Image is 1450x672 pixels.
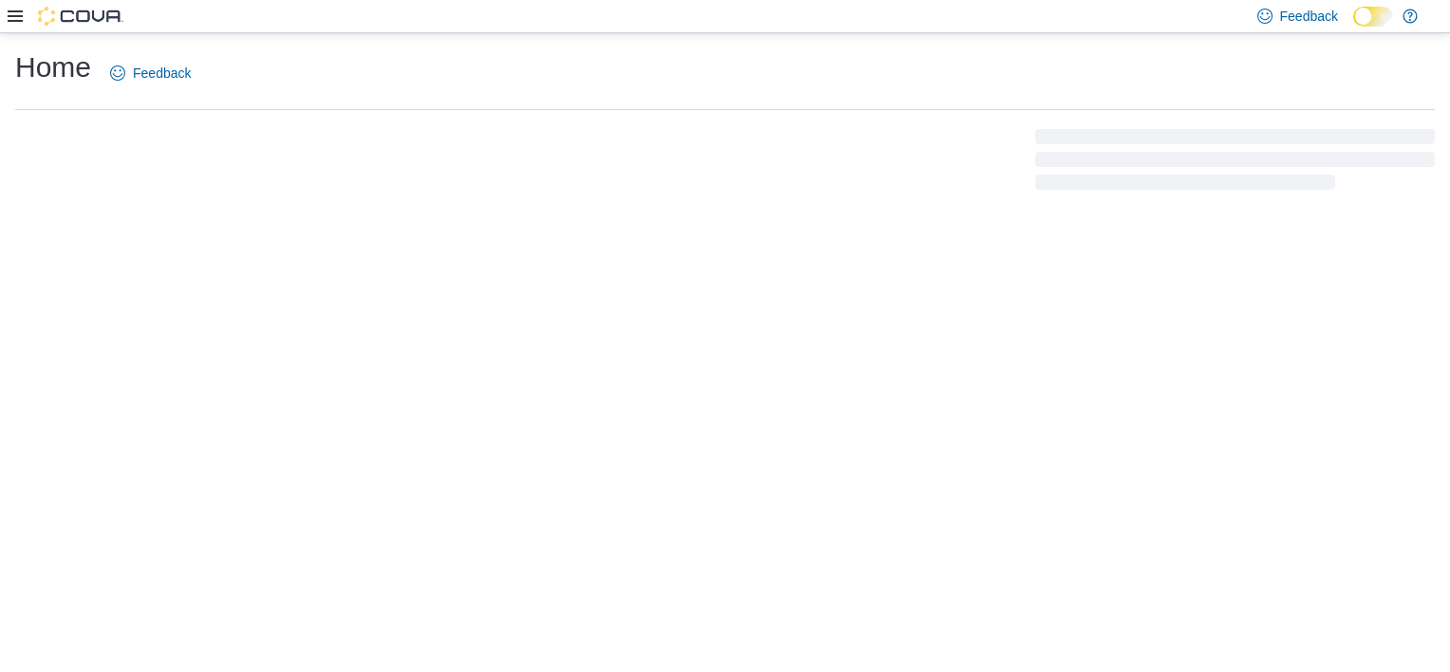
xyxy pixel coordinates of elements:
span: Loading [1035,133,1435,194]
a: Feedback [102,54,198,92]
span: Feedback [133,64,191,83]
h1: Home [15,48,91,86]
input: Dark Mode [1353,7,1393,27]
img: Cova [38,7,123,26]
span: Feedback [1280,7,1338,26]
